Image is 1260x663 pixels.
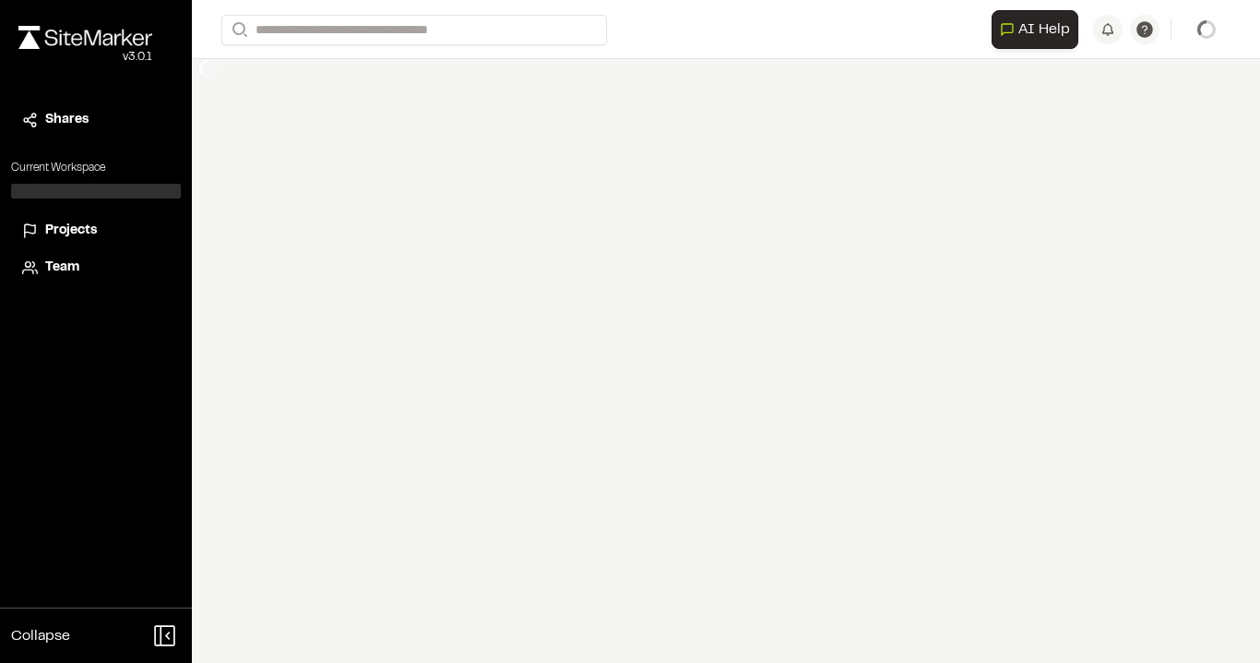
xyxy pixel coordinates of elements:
[1018,18,1070,41] span: AI Help
[221,15,255,45] button: Search
[22,110,170,130] a: Shares
[992,10,1078,49] button: Open AI Assistant
[22,221,170,241] a: Projects
[45,258,79,278] span: Team
[11,625,70,647] span: Collapse
[18,49,152,66] div: Oh geez...please don't...
[45,221,97,241] span: Projects
[18,26,152,49] img: rebrand.png
[11,160,181,176] p: Current Workspace
[992,10,1086,49] div: Open AI Assistant
[45,110,89,130] span: Shares
[22,258,170,278] a: Team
